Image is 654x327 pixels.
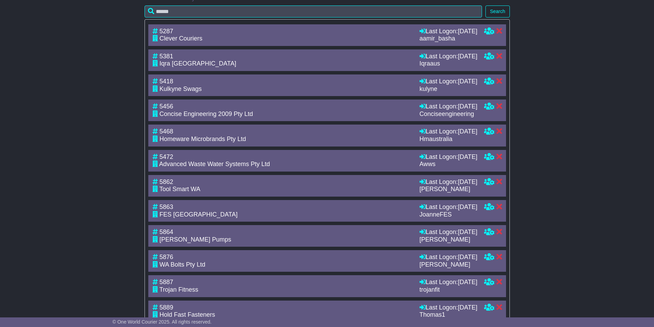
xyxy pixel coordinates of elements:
[458,153,478,160] span: [DATE]
[420,85,478,93] div: kulyne
[458,279,478,285] span: [DATE]
[420,161,478,168] div: Awws
[160,254,173,260] span: 5876
[160,304,173,311] span: 5889
[160,203,173,210] span: 5863
[420,254,478,261] div: Last Logon:
[458,254,478,260] span: [DATE]
[420,35,478,43] div: aamir_basha
[420,229,478,236] div: Last Logon:
[420,53,478,60] div: Last Logon:
[458,28,478,35] span: [DATE]
[160,136,246,142] span: Homeware Microbrands Pty Ltd
[160,60,236,67] span: Iqra [GEOGRAPHIC_DATA]
[420,103,478,110] div: Last Logon:
[160,53,173,60] span: 5381
[420,110,478,118] div: Conciseengineering
[160,103,173,110] span: 5456
[420,203,478,211] div: Last Logon:
[420,60,478,68] div: Iqraaus
[420,261,478,269] div: [PERSON_NAME]
[160,261,205,268] span: WA Bolts Pty Ltd
[458,203,478,210] span: [DATE]
[160,211,238,218] span: FES [GEOGRAPHIC_DATA]
[420,178,478,186] div: Last Logon:
[420,136,478,143] div: Hmaustralia
[159,186,200,192] span: Tool Smart WA
[160,279,173,285] span: 5887
[458,304,478,311] span: [DATE]
[160,128,173,135] span: 5468
[420,186,478,193] div: [PERSON_NAME]
[420,311,478,319] div: Thomas1
[159,286,198,293] span: Trojan Fitness
[420,211,478,219] div: JoanneFES
[420,279,478,286] div: Last Logon:
[160,178,173,185] span: 5862
[420,153,478,161] div: Last Logon:
[458,229,478,235] span: [DATE]
[420,78,478,85] div: Last Logon:
[420,304,478,312] div: Last Logon:
[160,78,173,85] span: 5418
[420,236,478,244] div: [PERSON_NAME]
[160,236,231,243] span: [PERSON_NAME] Pumps
[160,311,215,318] span: Hold Fast Fasteners
[159,161,270,167] span: Advanced Waste Water Systems Pty Ltd
[420,286,478,294] div: trojanfit
[458,128,478,135] span: [DATE]
[458,103,478,110] span: [DATE]
[420,28,478,35] div: Last Logon:
[113,319,212,325] span: © One World Courier 2025. All rights reserved.
[160,35,203,42] span: Clever Couriers
[420,128,478,136] div: Last Logon:
[160,28,173,35] span: 5287
[458,178,478,185] span: [DATE]
[458,78,478,85] span: [DATE]
[160,229,173,235] span: 5864
[160,153,173,160] span: 5472
[458,53,478,60] span: [DATE]
[160,110,253,117] span: Concise Engineering 2009 Pty Ltd
[160,85,202,92] span: Kulkyne Swags
[485,5,509,17] button: Search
